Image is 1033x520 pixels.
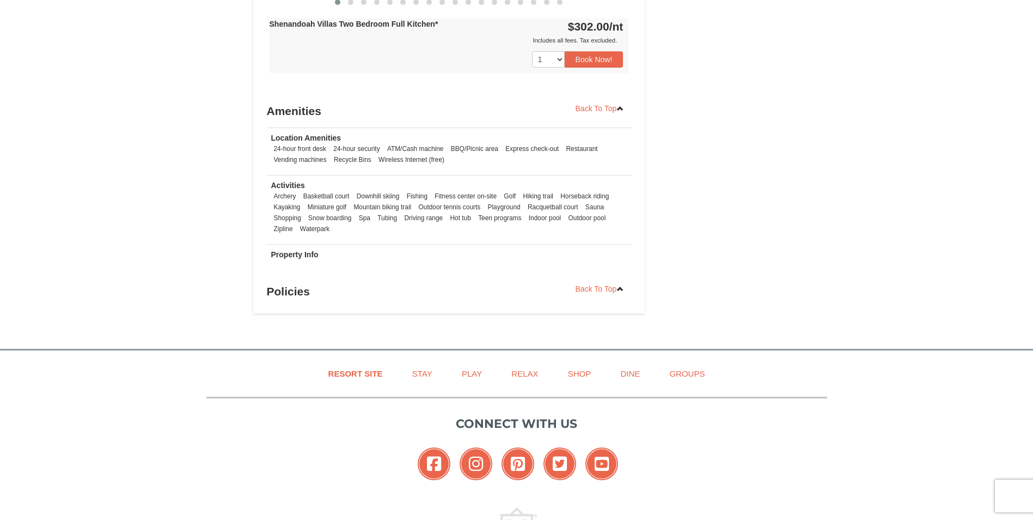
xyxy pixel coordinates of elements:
[447,213,473,223] li: Hot tub
[271,213,304,223] li: Shopping
[271,154,329,165] li: Vending machines
[206,415,827,433] p: Connect with us
[485,202,523,213] li: Playground
[356,213,373,223] li: Spa
[301,191,352,202] li: Basketball court
[354,191,402,202] li: Downhill skiing
[331,154,374,165] li: Recycle Bins
[526,213,564,223] li: Indoor pool
[375,213,400,223] li: Tubing
[498,361,552,386] a: Relax
[501,191,518,202] li: Golf
[271,181,305,190] strong: Activities
[267,100,632,122] h3: Amenities
[503,143,561,154] li: Express check-out
[569,281,632,297] a: Back To Top
[558,191,612,202] li: Horseback riding
[520,191,556,202] li: Hiking trail
[297,223,332,234] li: Waterpark
[569,100,632,117] a: Back To Top
[270,20,438,28] strong: Shenandoah Villas Two Bedroom Full Kitchen*
[565,51,624,68] button: Book Now!
[554,361,605,386] a: Shop
[656,361,718,386] a: Groups
[475,213,524,223] li: Teen programs
[315,361,396,386] a: Resort Site
[271,134,341,142] strong: Location Amenities
[305,213,354,223] li: Snow boarding
[609,20,624,33] span: /nt
[566,213,609,223] li: Outdoor pool
[267,281,632,303] h3: Policies
[384,143,447,154] li: ATM/Cash machine
[401,213,445,223] li: Driving range
[331,143,382,154] li: 24-hour security
[448,143,501,154] li: BBQ/Picnic area
[351,202,414,213] li: Mountain biking trail
[271,191,299,202] li: Archery
[416,202,484,213] li: Outdoor tennis courts
[271,223,296,234] li: Zipline
[583,202,607,213] li: Sauna
[563,143,600,154] li: Restaurant
[271,143,329,154] li: 24-hour front desk
[448,361,496,386] a: Play
[376,154,447,165] li: Wireless Internet (free)
[432,191,499,202] li: Fitness center on-site
[271,250,319,259] strong: Property Info
[607,361,653,386] a: Dine
[305,202,349,213] li: Miniature golf
[270,35,624,46] div: Includes all fees. Tax excluded.
[404,191,430,202] li: Fishing
[525,202,581,213] li: Racquetball court
[568,20,624,33] strong: $302.00
[399,361,446,386] a: Stay
[271,202,303,213] li: Kayaking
